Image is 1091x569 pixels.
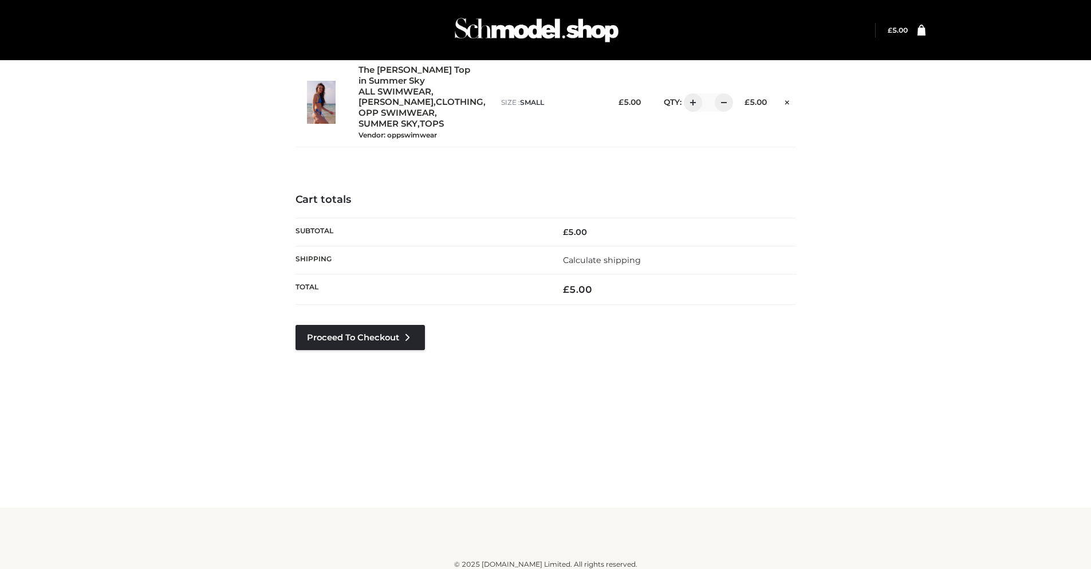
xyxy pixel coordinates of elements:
a: CLOTHING [436,97,483,108]
a: TOPS [420,119,444,130]
small: Vendor: oppswimwear [359,131,437,139]
bdi: 5.00 [745,97,767,107]
a: OPP SWIMWEAR [359,108,435,119]
img: Schmodel Admin 964 [451,7,623,53]
a: The [PERSON_NAME] Top in Summer Sky [359,65,476,87]
div: , , , , , [359,65,490,140]
a: Proceed to Checkout [296,325,425,350]
h4: Cart totals [296,194,796,206]
p: size : [501,97,599,108]
bdi: 5.00 [619,97,641,107]
bdi: 5.00 [563,227,587,237]
span: £ [745,97,750,107]
a: ALL SWIMWEAR [359,87,431,97]
th: Total [296,274,546,305]
bdi: 5.00 [888,26,908,34]
bdi: 5.00 [563,284,592,295]
a: £5.00 [888,26,908,34]
span: £ [619,97,624,107]
th: Shipping [296,246,546,274]
span: SMALL [520,98,544,107]
th: Subtotal [296,218,546,246]
span: £ [563,227,568,237]
span: £ [563,284,569,295]
span: £ [888,26,892,34]
a: SUMMER SKY [359,119,418,130]
div: QTY: [652,93,725,112]
a: [PERSON_NAME] [359,97,434,108]
a: Calculate shipping [563,255,641,265]
a: Remove this item [778,93,795,108]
